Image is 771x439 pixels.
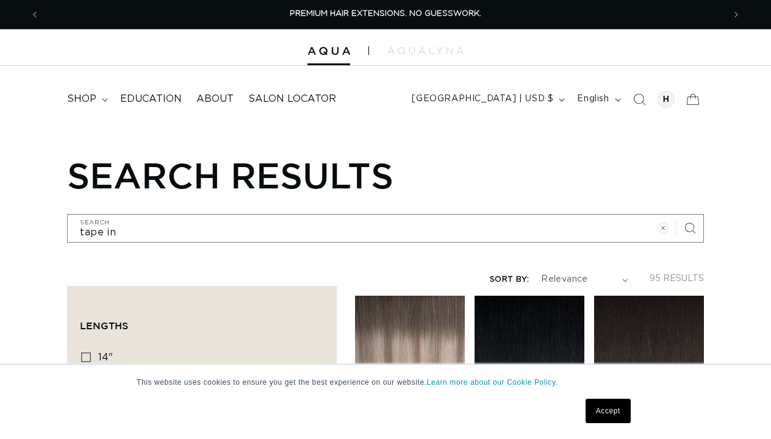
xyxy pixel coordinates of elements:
[21,3,48,26] button: Previous announcement
[113,85,189,113] a: Education
[427,378,558,387] a: Learn more about our Cookie Policy.
[586,399,631,423] a: Accept
[68,215,703,242] input: Search
[60,85,113,113] summary: shop
[80,320,128,331] span: Lengths
[404,88,570,111] button: [GEOGRAPHIC_DATA] | USD $
[248,93,336,105] span: Salon Locator
[577,93,609,105] span: English
[137,377,634,388] p: This website uses cookies to ensure you get the best experience on our website.
[120,93,182,105] span: Education
[67,154,703,196] h1: Search results
[387,47,464,54] img: aqualyna.com
[490,276,529,284] label: Sort by:
[98,352,113,362] span: 14"
[650,215,676,241] button: Clear search term
[196,93,234,105] span: About
[67,93,96,105] span: shop
[290,10,481,18] span: PREMIUM HAIR EXTENSIONS. NO GUESSWORK.
[241,85,343,113] a: Salon Locator
[650,274,704,283] span: 95 results
[189,85,241,113] a: About
[723,3,750,26] button: Next announcement
[80,299,324,343] summary: Lengths (0 selected)
[307,47,350,55] img: Aqua Hair Extensions
[676,215,703,241] button: Search
[412,93,553,105] span: [GEOGRAPHIC_DATA] | USD $
[570,88,625,111] button: English
[626,86,653,113] summary: Search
